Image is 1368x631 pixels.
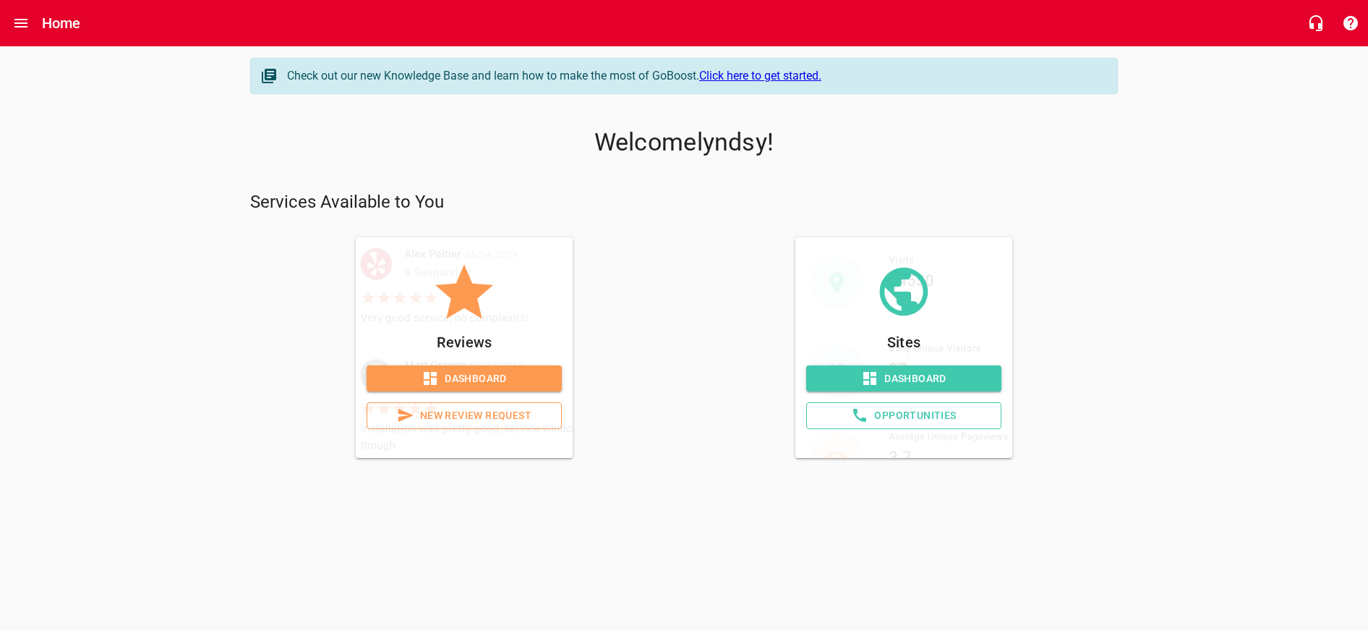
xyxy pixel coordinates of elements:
[1333,6,1368,41] button: Support Portal
[367,365,562,392] a: Dashboard
[818,370,990,388] span: Dashboard
[806,365,1001,392] a: Dashboard
[287,67,1103,85] div: Check out our new Knowledge Base and learn how to make the most of GoBoost.
[367,331,562,354] p: Reviews
[4,6,38,41] button: Open drawer
[806,402,1001,429] a: Opportunities
[367,402,562,429] a: New Review Request
[699,69,821,82] a: Click here to get started.
[818,407,989,425] span: Opportunities
[250,128,1118,157] p: Welcome lyndsy !
[379,407,550,425] span: New Review Request
[42,12,81,35] h6: Home
[250,191,1118,214] p: Services Available to You
[1299,6,1333,41] button: Live Chat
[806,331,1001,354] p: Sites
[378,370,550,388] span: Dashboard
